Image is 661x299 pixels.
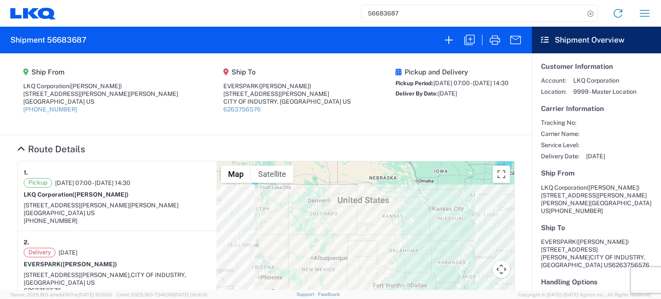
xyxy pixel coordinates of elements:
span: Pickup Period: [395,80,433,86]
span: [PHONE_NUMBER] [549,207,603,214]
span: ([PERSON_NAME]) [587,184,639,191]
address: CITY OF INDUSTRY, [GEOGRAPHIC_DATA] US [541,238,652,269]
header: Shipment Overview [532,27,661,53]
a: Support [297,292,318,297]
span: [DATE] 08:10:16 [174,292,207,297]
a: 6263756576 [223,106,261,113]
span: Copyright © [DATE]-[DATE] Agistix Inc., All Rights Reserved [518,291,651,299]
span: 9999 - Master Location [573,88,636,96]
h5: Ship From [541,169,652,177]
div: [STREET_ADDRESS][PERSON_NAME][PERSON_NAME] [23,90,178,98]
span: [STREET_ADDRESS][PERSON_NAME][PERSON_NAME] [24,202,179,209]
h2: Shipment 56683687 [10,35,86,45]
span: Delivery [24,248,56,257]
span: LKQ Corporation [541,184,587,191]
span: LKQ Corporation [573,77,636,84]
h5: Ship To [541,224,652,232]
div: CITY OF INDUSTRY, [GEOGRAPHIC_DATA] US [223,98,351,105]
span: ([PERSON_NAME]) [259,83,311,89]
a: [PHONE_NUMBER] [23,106,77,113]
div: LKQ Corporation [23,82,178,90]
span: 6263756576 [612,262,649,268]
span: Server: 2025.18.0-a0edd1917ac [10,292,112,297]
span: [DATE] [586,152,605,160]
span: ([PERSON_NAME]) [72,191,129,198]
a: Hide Details [17,144,85,154]
h5: Handling Options [541,278,652,286]
div: [GEOGRAPHIC_DATA] US [23,98,178,105]
h5: Pickup and Delivery [395,68,509,76]
h5: Customer Information [541,62,652,71]
span: Account: [541,77,566,84]
button: Toggle fullscreen view [493,166,510,183]
span: [DATE] [59,249,77,256]
span: [DATE] 07:00 - [DATE] 14:30 [433,80,509,86]
span: Deliver By Date: [395,90,438,97]
span: [STREET_ADDRESS][PERSON_NAME][PERSON_NAME] [541,192,647,207]
span: [STREET_ADDRESS][PERSON_NAME], [24,271,131,278]
button: Show street map [221,166,251,183]
strong: EVERSPARK [24,261,117,268]
input: Shipment, tracking or reference number [361,5,584,22]
div: EVERSPARK [223,82,351,90]
div: [PHONE_NUMBER] [24,217,210,225]
span: Delivery Date: [541,152,579,160]
span: [DATE] 10:10:00 [79,292,112,297]
span: ([PERSON_NAME]) [61,261,117,268]
span: Pickup [24,178,52,188]
address: [GEOGRAPHIC_DATA] US [541,184,652,215]
span: ([PERSON_NAME]) [576,238,629,245]
span: Tracking No: [541,119,579,126]
strong: 2. [24,237,29,248]
h5: Ship From [23,68,178,76]
button: Show satellite imagery [251,166,293,183]
span: [GEOGRAPHIC_DATA] US [24,210,95,216]
h5: Ship To [223,68,351,76]
span: EVERSPARK [STREET_ADDRESS][PERSON_NAME] [541,238,629,261]
span: Service Level: [541,141,579,149]
strong: LKQ Corporation [24,191,129,198]
strong: 1. [24,167,28,178]
div: [STREET_ADDRESS][PERSON_NAME] [223,90,351,98]
a: Feedback [318,292,340,297]
h5: Carrier Information [541,105,652,113]
span: Client: 2025.18.0-7346316 [116,292,207,297]
button: Map camera controls [493,261,510,278]
span: ([PERSON_NAME]) [69,83,122,89]
span: Location: [541,88,566,96]
span: [DATE] [438,90,457,97]
span: [DATE] 07:00 - [DATE] 14:30 [55,179,130,187]
div: 6263756576 [24,287,210,294]
span: CITY OF INDUSTRY, [GEOGRAPHIC_DATA] US [24,271,186,286]
span: Carrier Name: [541,130,579,138]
